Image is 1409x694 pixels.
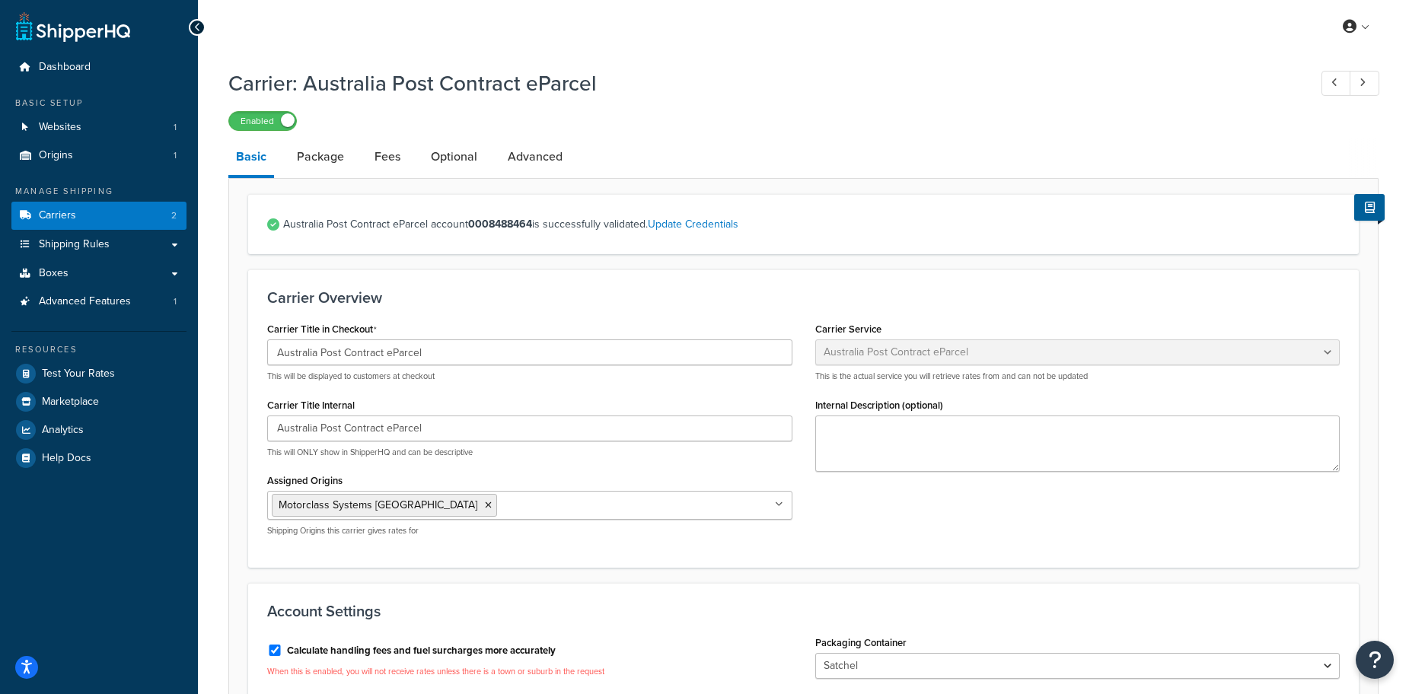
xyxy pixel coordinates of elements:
span: 2 [171,209,177,222]
a: Dashboard [11,53,186,81]
span: Carriers [39,209,76,222]
label: Enabled [229,112,296,130]
a: Help Docs [11,444,186,472]
span: 1 [174,149,177,162]
p: This will be displayed to customers at checkout [267,371,792,382]
span: Origins [39,149,73,162]
span: 1 [174,121,177,134]
a: Test Your Rates [11,360,186,387]
button: Show Help Docs [1354,194,1385,221]
a: Basic [228,138,274,178]
span: Help Docs [42,452,91,465]
a: Origins1 [11,142,186,170]
label: Packaging Container [815,637,907,648]
div: Resources [11,343,186,356]
span: Websites [39,121,81,134]
a: Package [289,138,352,175]
span: Marketplace [42,396,99,409]
span: Dashboard [39,61,91,74]
a: Next Record [1350,71,1379,96]
a: Advanced Features1 [11,288,186,316]
h1: Carrier: Australia Post Contract eParcel [228,68,1293,98]
span: When this is enabled, you will not receive rates unless there is a town or suburb in the request [267,665,604,677]
label: Assigned Origins [267,475,343,486]
div: Basic Setup [11,97,186,110]
h3: Carrier Overview [267,289,1340,306]
li: Websites [11,113,186,142]
li: Carriers [11,202,186,230]
a: Carriers2 [11,202,186,230]
span: Motorclass Systems [GEOGRAPHIC_DATA] [279,497,477,513]
label: Carrier Title Internal [267,400,355,411]
div: Manage Shipping [11,185,186,198]
span: 1 [174,295,177,308]
a: Optional [423,138,485,175]
span: Analytics [42,424,84,437]
h3: Account Settings [267,603,1340,619]
a: Shipping Rules [11,231,186,259]
span: Boxes [39,267,69,280]
strong: 0008488464 [468,216,532,232]
li: Origins [11,142,186,170]
a: Previous Record [1321,71,1351,96]
span: Test Your Rates [42,368,115,380]
a: Advanced [500,138,570,175]
span: Advanced Features [39,295,131,308]
a: Fees [367,138,408,175]
span: Australia Post Contract eParcel account is successfully validated. [283,214,1340,235]
label: Internal Description (optional) [815,400,943,411]
p: This is the actual service you will retrieve rates from and can not be updated [815,371,1340,382]
label: Carrier Title in Checkout [267,323,377,336]
a: Websites1 [11,113,186,142]
span: Shipping Rules [39,238,110,251]
a: Marketplace [11,388,186,415]
label: Calculate handling fees and fuel surcharges more accurately [287,644,556,657]
a: Update Credentials [648,216,738,232]
a: Analytics [11,416,186,444]
p: Shipping Origins this carrier gives rates for [267,525,792,536]
p: This will ONLY show in ShipperHQ and can be descriptive [267,447,792,458]
li: Advanced Features [11,288,186,316]
label: Carrier Service [815,323,881,335]
button: Open Resource Center [1356,641,1394,679]
a: Boxes [11,259,186,288]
